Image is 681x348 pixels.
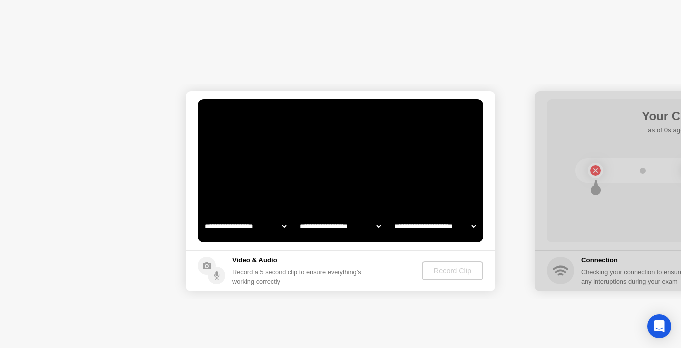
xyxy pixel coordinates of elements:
[392,216,478,236] select: Available microphones
[232,255,365,265] h5: Video & Audio
[203,216,288,236] select: Available cameras
[298,216,383,236] select: Available speakers
[232,267,365,286] div: Record a 5 second clip to ensure everything’s working correctly
[647,314,671,338] div: Open Intercom Messenger
[426,267,479,275] div: Record Clip
[422,261,483,280] button: Record Clip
